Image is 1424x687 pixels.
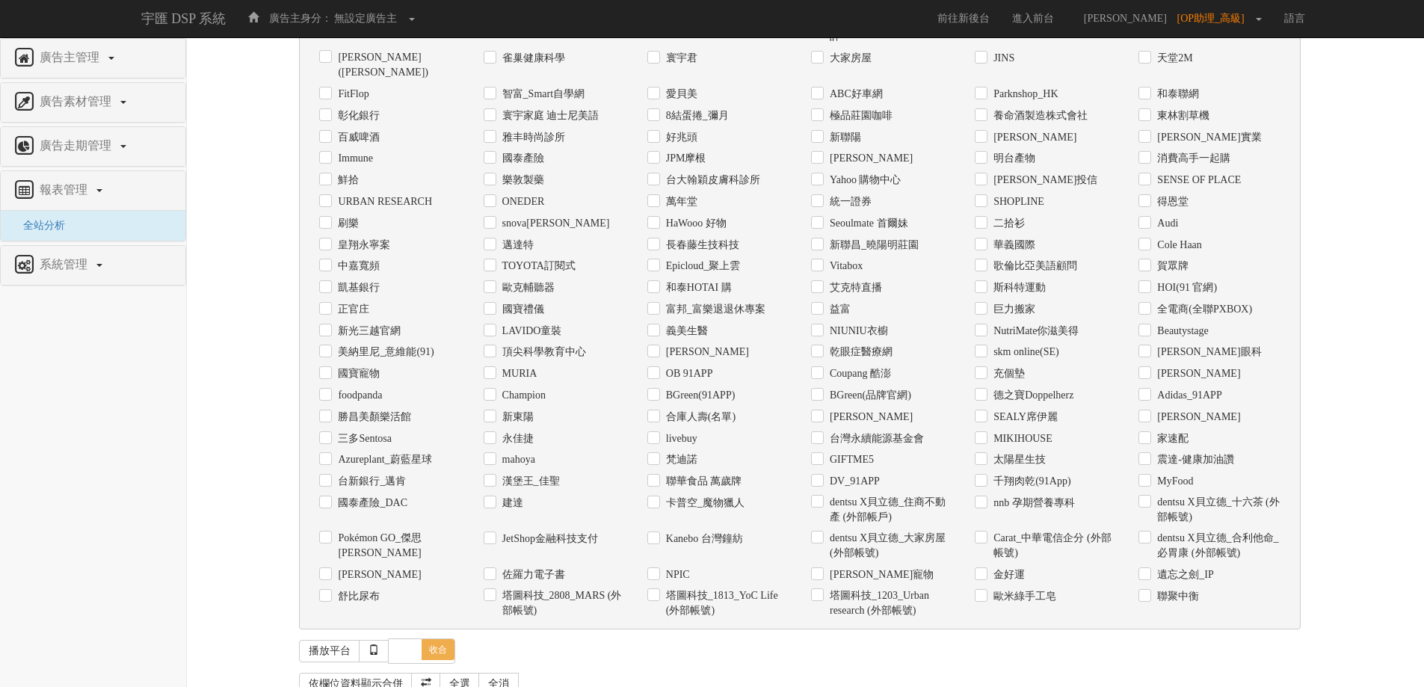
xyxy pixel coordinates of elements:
[334,13,397,24] span: 無設定廣告主
[826,410,913,425] label: [PERSON_NAME]
[826,51,872,66] label: 大家房屋
[499,302,544,317] label: 國寶禮儀
[334,567,421,582] label: [PERSON_NAME]
[990,238,1035,253] label: 華義國際
[334,496,407,511] label: 國泰產險_DAC
[334,173,359,188] label: 鮮拾
[826,531,952,561] label: dentsu X貝立德_大家房屋 (外部帳號)
[826,280,882,295] label: 艾克特直播
[1153,388,1221,403] label: Adidas_91APP
[334,238,390,253] label: 皇翔永寧案
[826,259,863,274] label: Vitabox
[1153,173,1241,188] label: SENSE ОF PLACE
[662,259,741,274] label: Epicloud_聚上雲
[1153,280,1217,295] label: HOI(91 官網)
[499,452,535,467] label: mahoya
[990,173,1097,188] label: [PERSON_NAME]投信
[662,194,697,209] label: 萬年堂
[1153,410,1240,425] label: [PERSON_NAME]
[662,588,789,618] label: 塔圖科技_1813_YoC Life (外部帳號)
[826,495,952,525] label: dentsu X貝立德_住商不動產 (外部帳戶)
[826,474,880,489] label: DV_91APP
[662,130,697,145] label: 好兆頭
[990,388,1073,403] label: 德之寶Doppelherz
[36,139,119,152] span: 廣告走期管理
[662,302,765,317] label: 富邦_富樂退退休專案
[334,194,432,209] label: URBAN RESEARCH
[990,366,1025,381] label: 充個墊
[499,431,534,446] label: 永佳捷
[1153,567,1213,582] label: 遺忘之劍_IP
[1153,589,1199,604] label: 聯聚中衡
[1076,13,1174,24] span: [PERSON_NAME]
[990,324,1079,339] label: NutriMate你滋美得
[36,95,119,108] span: 廣告素材管理
[990,567,1025,582] label: 金好運
[826,87,883,102] label: ABC好車網
[662,151,706,166] label: JPM摩根
[826,130,861,145] label: 新聯陽
[499,216,610,231] label: snova[PERSON_NAME]
[499,51,565,66] label: 雀巢健康科學
[990,431,1052,446] label: MIKIHOUSE
[990,280,1046,295] label: 斯科特運動
[334,388,382,403] label: foodpanda
[1153,108,1209,123] label: 東林割草機
[499,151,544,166] label: 國泰產險
[1153,51,1192,66] label: 天堂2M
[334,531,460,561] label: Pokémon GO_傑思[PERSON_NAME]
[990,108,1088,123] label: 養命酒製造株式會社
[990,51,1014,66] label: JINS
[662,238,739,253] label: 長春藤生技科技
[499,108,600,123] label: 寰宇家庭 迪士尼美語
[662,532,743,546] label: Kanebo 台灣鐘紡
[12,90,174,114] a: 廣告素材管理
[12,46,174,70] a: 廣告主管理
[990,259,1077,274] label: 歌倫比亞美語顧問
[662,345,749,360] label: [PERSON_NAME]
[1153,130,1261,145] label: [PERSON_NAME]實業
[334,589,380,604] label: 舒比尿布
[36,51,107,64] span: 廣告主管理
[334,87,369,102] label: FitFlop
[826,567,934,582] label: [PERSON_NAME]寵物
[36,258,95,271] span: 系統管理
[826,108,893,123] label: 極品莊園咖啡
[334,216,359,231] label: 刷樂
[990,531,1116,561] label: Carat_中華電信企分 (外部帳號)
[826,173,901,188] label: Yahoo 購物中心
[990,496,1075,511] label: nnb 孕期營養專科
[826,151,913,166] label: [PERSON_NAME]
[269,13,332,24] span: 廣告主身分：
[334,474,406,489] label: 台新銀行_邁肯
[334,130,380,145] label: 百威啤酒
[662,410,736,425] label: 合庫人壽(名單)
[334,302,369,317] label: 正官庄
[334,431,392,446] label: 三多Sentosa
[499,567,565,582] label: 佐羅力電子書
[499,532,598,546] label: JetShop金融科技支付
[12,220,65,231] a: 全站分析
[499,194,545,209] label: ONEDER
[990,216,1025,231] label: 二拾衫
[334,366,380,381] label: 國寶寵物
[1153,495,1280,525] label: dentsu X貝立德_十六茶 (外部帳號)
[1153,366,1240,381] label: [PERSON_NAME]
[662,431,697,446] label: livebuy
[1153,216,1178,231] label: Audi
[499,588,625,618] label: 塔圖科技_2808_MARS (外部帳號)
[12,253,174,277] a: 系統管理
[826,345,893,360] label: 乾眼症醫療網
[499,345,586,360] label: 頂尖科學教育中心
[662,280,732,295] label: 和泰HOTAI 購
[990,130,1076,145] label: [PERSON_NAME]
[12,179,174,203] a: 報表管理
[662,388,736,403] label: BGreen(91APP)
[990,474,1070,489] label: 千翔肉乾(91App)
[990,452,1046,467] label: 太陽星生技
[662,452,697,467] label: 梵迪諾
[1153,259,1189,274] label: 賀眾牌
[826,324,888,339] label: NIUNIU衣櫥
[1153,345,1261,360] label: [PERSON_NAME]眼科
